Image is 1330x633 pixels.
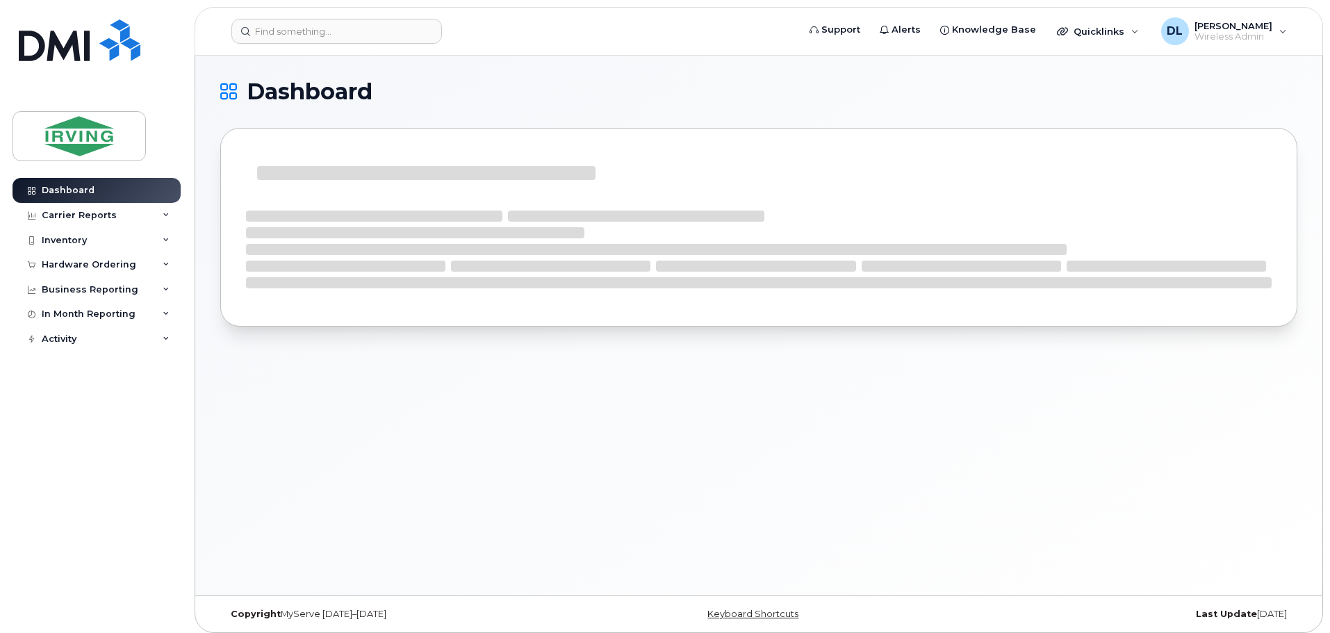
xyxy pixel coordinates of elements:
span: Dashboard [247,81,372,102]
div: MyServe [DATE]–[DATE] [220,609,580,620]
strong: Last Update [1196,609,1257,619]
a: Keyboard Shortcuts [707,609,798,619]
strong: Copyright [231,609,281,619]
div: [DATE] [938,609,1297,620]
